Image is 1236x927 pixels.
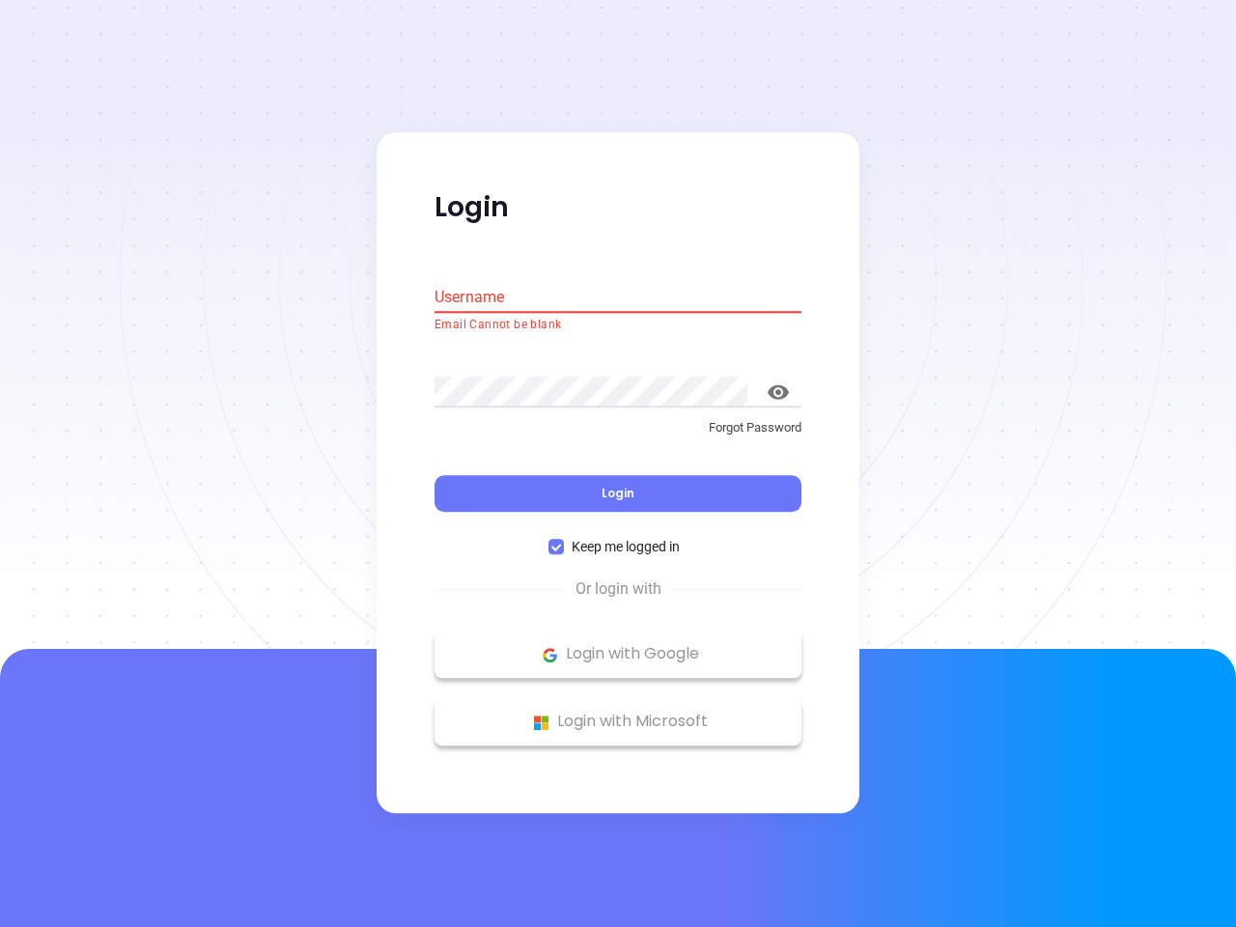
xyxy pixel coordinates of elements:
button: Login [435,476,801,513]
button: Google Logo Login with Google [435,631,801,679]
a: Forgot Password [435,418,801,453]
span: Keep me logged in [564,537,688,558]
p: Login with Google [444,640,792,669]
p: Login with Microsoft [444,708,792,737]
img: Google Logo [538,643,562,667]
button: toggle password visibility [755,369,801,415]
span: Login [602,486,634,502]
img: Microsoft Logo [529,711,553,735]
p: Email Cannot be blank [435,316,801,335]
button: Microsoft Logo Login with Microsoft [435,698,801,746]
span: Or login with [566,578,671,602]
p: Forgot Password [435,418,801,437]
p: Login [435,190,801,225]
